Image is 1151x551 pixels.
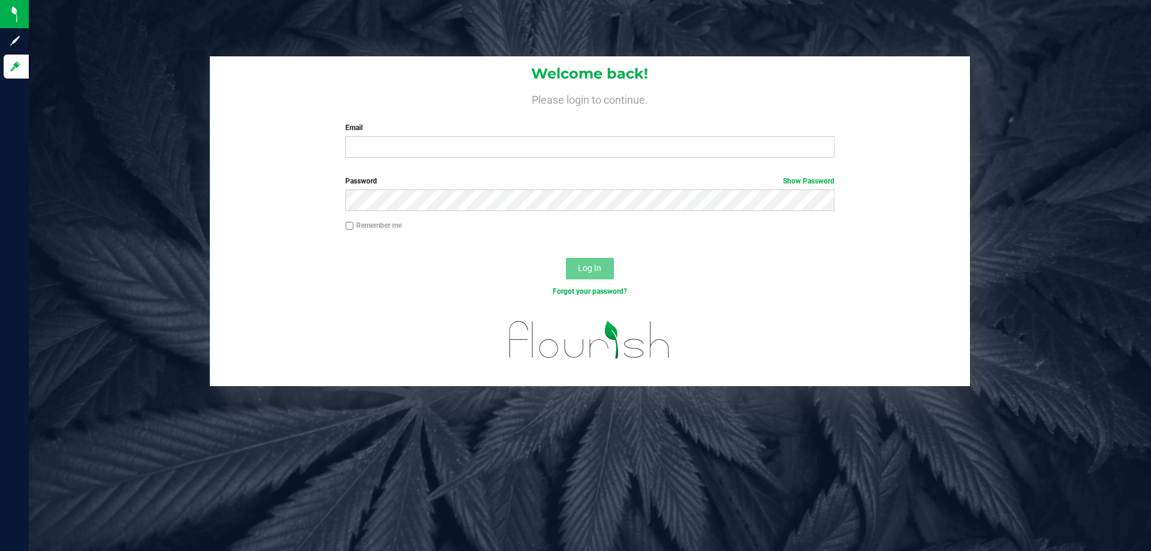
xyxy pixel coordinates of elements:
[345,220,402,231] label: Remember me
[783,177,834,185] a: Show Password
[210,91,970,106] h4: Please login to continue.
[495,309,685,371] img: flourish_logo.svg
[345,122,834,133] label: Email
[578,263,601,273] span: Log In
[9,61,21,73] inline-svg: Log in
[210,66,970,82] h1: Welcome back!
[345,222,354,230] input: Remember me
[553,287,627,296] a: Forgot your password?
[9,35,21,47] inline-svg: Sign up
[345,177,377,185] span: Password
[566,258,614,279] button: Log In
